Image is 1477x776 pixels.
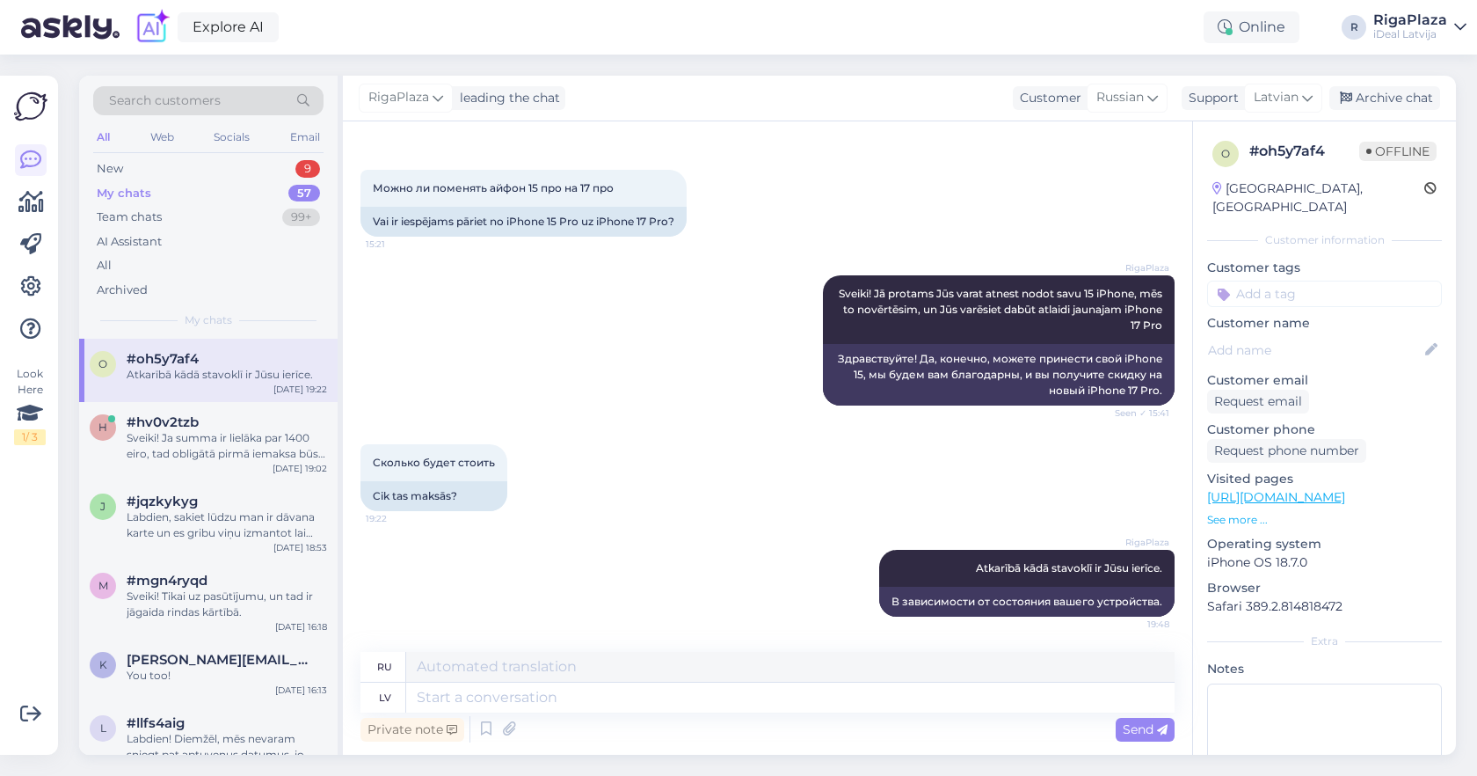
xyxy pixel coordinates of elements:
[1207,470,1442,488] p: Visited pages
[185,312,232,328] span: My chats
[379,683,391,713] div: lv
[1342,15,1366,40] div: R
[453,89,560,107] div: leading the chat
[1182,89,1239,107] div: Support
[1373,27,1447,41] div: iDeal Latvija
[134,9,171,46] img: explore-ai
[1207,371,1442,390] p: Customer email
[839,287,1165,332] span: Sveiki! Jā protams Jūs varat atnest nodot savu 15 iPhone, mēs to novērtēsim, un Jūs varēsiet dabū...
[1221,147,1230,160] span: o
[1204,11,1299,43] div: Online
[1207,281,1442,307] input: Add a tag
[178,12,279,42] a: Explore AI
[1207,439,1366,463] div: Request phone number
[1207,489,1345,505] a: [URL][DOMAIN_NAME]
[1103,406,1169,420] span: Seen ✓ 15:41
[210,126,253,149] div: Socials
[1207,512,1442,528] p: See more ...
[14,366,46,445] div: Look Here
[109,92,221,110] span: Search customers
[273,541,327,554] div: [DATE] 18:53
[275,684,327,697] div: [DATE] 16:13
[127,414,199,430] span: #hv0v2tzb
[1207,535,1442,553] p: Operating system
[127,509,327,541] div: Labdien, sakiet lūdzu man ir dāvana karte un es gribu viņu izmantot lai veiktu pasūtījumu interne...
[1207,597,1442,616] p: Safari 389.2.814818472
[360,481,507,511] div: Cik tas maksās?
[127,715,185,731] span: #llfs4aig
[1373,13,1466,41] a: RigaPlazaiDeal Latvija
[127,367,327,383] div: Atkarībā kādā stavoklī ir Jūsu ierīce.
[1373,13,1447,27] div: RigaPlaza
[1359,142,1437,161] span: Offline
[368,88,429,107] span: RigaPlaza
[100,721,106,735] span: l
[1123,721,1168,737] span: Send
[97,160,123,178] div: New
[823,344,1175,406] div: Здравствуйте! Да, конечно, можете принести свой iPhone 15, мы будем вам благодарны, и вы получите...
[275,620,327,633] div: [DATE] 16:18
[97,209,162,226] div: Team chats
[98,421,107,434] span: h
[273,383,327,396] div: [DATE] 19:22
[1249,141,1359,162] div: # oh5y7af4
[127,731,327,763] div: Labdien! Diemžēl, mēs nevaram sniegt pat aptuvenus datumus, jo piegādes nāk nesistemātiski un pie...
[366,238,432,251] span: 15:21
[127,494,198,509] span: #jqzkykyg
[147,126,178,149] div: Web
[100,500,105,513] span: j
[127,589,327,620] div: Sveiki! Tikai uz pasūtījumu, un tad ir jāgaida rindas kārtībā.
[97,282,148,299] div: Archived
[127,652,309,668] span: karim_adnane@hotmail.com
[1103,618,1169,631] span: 19:48
[1207,390,1309,414] div: Request email
[1207,314,1442,333] p: Customer name
[1207,633,1442,649] div: Extra
[1207,660,1442,678] p: Notes
[976,561,1162,575] span: Atkarībā kādā stavoklī ir Jūsu ierīce.
[373,456,495,469] span: Сколько будет стоить
[98,357,107,370] span: o
[1329,86,1440,110] div: Archive chat
[879,587,1175,617] div: В зависимости от состояния вашего устройства.
[127,668,327,684] div: You too!
[127,430,327,462] div: Sveiki! Ja summa ir lielāka par 1400 eiro, tad obligātā pirmā iemaksa būs 10% .
[373,181,614,194] span: Можно ли поменять айфон 15 про на 17 про
[295,160,320,178] div: 9
[360,718,464,742] div: Private note
[1207,232,1442,248] div: Customer information
[97,233,162,251] div: AI Assistant
[127,351,199,367] span: #oh5y7af4
[97,257,112,275] div: All
[1103,536,1169,549] span: RigaPlaza
[287,126,324,149] div: Email
[1212,179,1424,216] div: [GEOGRAPHIC_DATA], [GEOGRAPHIC_DATA]
[99,658,107,671] span: k
[1254,88,1299,107] span: Latvian
[1207,259,1442,277] p: Customer tags
[1103,261,1169,275] span: RigaPlaza
[360,207,687,237] div: Vai ir iespējams pāriet no iPhone 15 Pro uz iPhone 17 Pro?
[288,185,320,202] div: 57
[1207,553,1442,572] p: iPhone OS 18.7.0
[1207,579,1442,597] p: Browser
[1013,89,1081,107] div: Customer
[1096,88,1144,107] span: Russian
[366,512,432,525] span: 19:22
[14,90,47,123] img: Askly Logo
[1208,340,1422,360] input: Add name
[273,462,327,475] div: [DATE] 19:02
[377,652,392,682] div: ru
[14,429,46,445] div: 1 / 3
[1207,421,1442,439] p: Customer phone
[93,126,113,149] div: All
[98,579,108,592] span: m
[282,209,320,226] div: 99+
[127,573,207,589] span: #mgn4ryqd
[97,185,151,202] div: My chats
